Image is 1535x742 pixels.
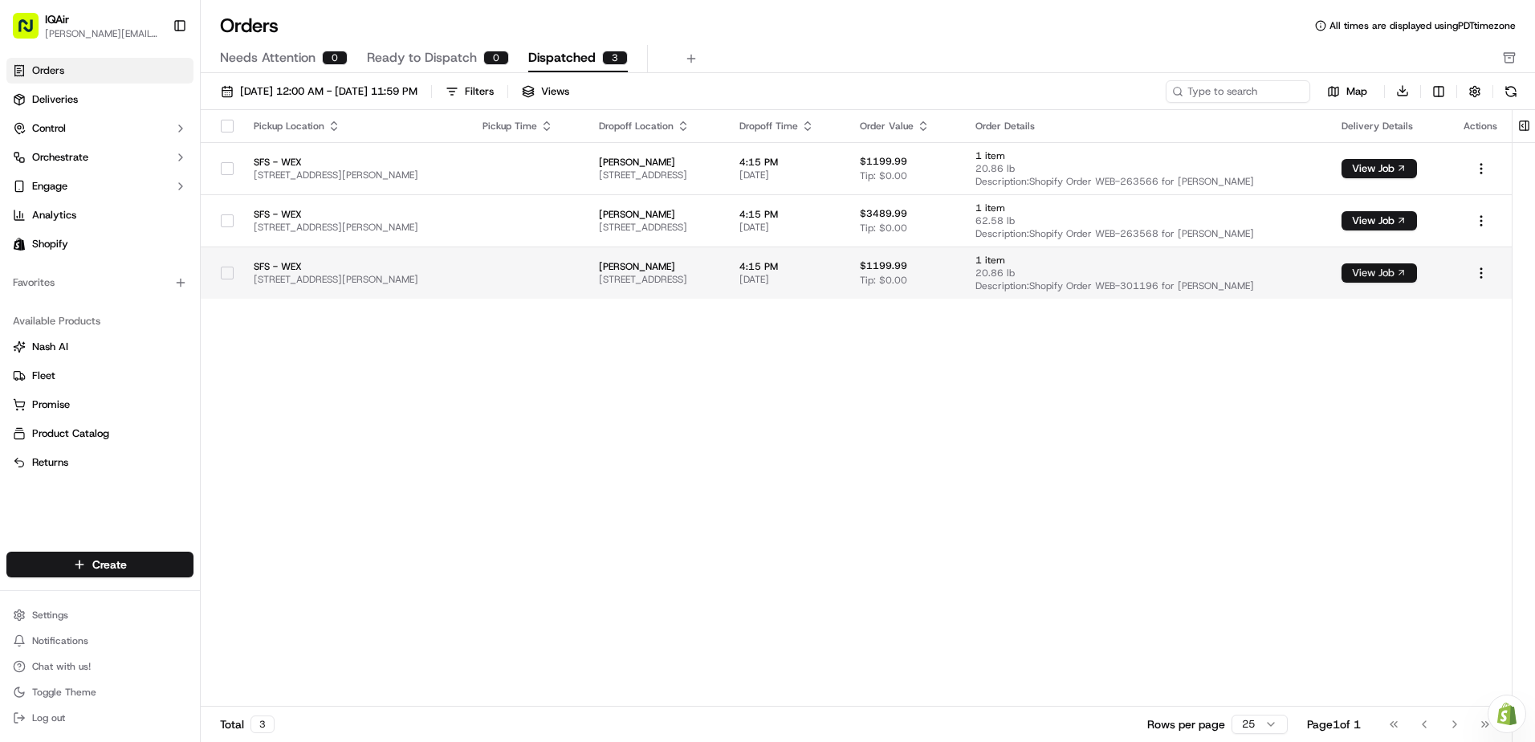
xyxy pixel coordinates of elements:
[92,556,127,573] span: Create
[6,58,193,84] a: Orders
[6,630,193,652] button: Notifications
[975,214,1317,227] span: 62.58 lb
[599,208,714,221] span: [PERSON_NAME]
[1166,80,1310,103] input: Type to search
[13,238,26,251] img: Shopify logo
[32,208,76,222] span: Analytics
[6,392,193,418] button: Promise
[860,222,907,234] span: Tip: $0.00
[254,120,457,132] div: Pickup Location
[32,179,67,194] span: Engage
[32,233,123,249] span: Knowledge Base
[220,715,275,733] div: Total
[541,84,569,99] span: Views
[6,308,193,334] div: Available Products
[599,273,714,286] span: [STREET_ADDRESS]
[32,711,65,724] span: Log out
[975,149,1317,162] span: 1 item
[6,202,193,228] a: Analytics
[254,169,457,181] span: [STREET_ADDRESS][PERSON_NAME]
[599,156,714,169] span: [PERSON_NAME]
[975,254,1317,267] span: 1 item
[860,207,907,220] span: $3489.99
[1346,84,1367,99] span: Map
[1342,263,1417,283] button: View Job
[367,48,477,67] span: Ready to Dispatch
[55,169,203,182] div: We're available if you need us!
[975,202,1317,214] span: 1 item
[32,455,68,470] span: Returns
[32,92,78,107] span: Deliveries
[254,156,457,169] span: SFS - WEX
[6,116,193,141] button: Control
[465,84,494,99] div: Filters
[322,51,348,65] div: 0
[599,221,714,234] span: [STREET_ADDRESS]
[6,173,193,199] button: Engage
[6,6,166,45] button: IQAir[PERSON_NAME][EMAIL_ADDRESS][DOMAIN_NAME]
[1329,19,1516,32] span: All times are displayed using PDT timezone
[1307,716,1361,732] div: Page 1 of 1
[6,655,193,678] button: Chat with us!
[6,87,193,112] a: Deliveries
[860,259,907,272] span: $1199.99
[1342,214,1417,227] a: View Job
[739,169,835,181] span: [DATE]
[32,426,109,441] span: Product Catalog
[599,120,714,132] div: Dropoff Location
[6,145,193,170] button: Orchestrate
[1500,80,1522,103] button: Refresh
[6,552,193,577] button: Create
[16,16,48,48] img: Nash
[1342,120,1438,132] div: Delivery Details
[16,153,45,182] img: 1736555255976-a54dd68f-1ca7-489b-9aae-adbdc363a1c4
[32,397,70,412] span: Promise
[32,660,91,673] span: Chat with us!
[602,51,628,65] div: 3
[32,686,96,699] span: Toggle Theme
[6,707,193,729] button: Log out
[438,80,501,103] button: Filters
[254,221,457,234] span: [STREET_ADDRESS][PERSON_NAME]
[599,169,714,181] span: [STREET_ADDRESS]
[32,121,66,136] span: Control
[528,48,596,67] span: Dispatched
[13,340,187,354] a: Nash AI
[45,27,160,40] button: [PERSON_NAME][EMAIL_ADDRESS][DOMAIN_NAME]
[1342,267,1417,279] a: View Job
[129,226,264,255] a: 💻API Documentation
[483,51,509,65] div: 0
[220,13,279,39] h1: Orders
[1342,162,1417,175] a: View Job
[739,120,835,132] div: Dropoff Time
[860,120,949,132] div: Order Value
[45,11,69,27] button: IQAir
[32,369,55,383] span: Fleet
[975,175,1317,188] span: Description: Shopify Order WEB-263566 for [PERSON_NAME]
[515,80,576,103] button: Views
[860,155,907,168] span: $1199.99
[220,48,316,67] span: Needs Attention
[55,153,263,169] div: Start new chat
[739,221,835,234] span: [DATE]
[6,681,193,703] button: Toggle Theme
[32,237,68,251] span: Shopify
[32,150,88,165] span: Orchestrate
[32,63,64,78] span: Orders
[32,634,88,647] span: Notifications
[1147,716,1225,732] p: Rows per page
[32,609,68,622] span: Settings
[739,156,835,169] span: 4:15 PM
[975,120,1317,132] div: Order Details
[250,715,275,733] div: 3
[6,270,193,296] div: Favorites
[13,369,187,383] a: Fleet
[975,227,1317,240] span: Description: Shopify Order WEB-263568 for [PERSON_NAME]
[1464,120,1499,132] div: Actions
[6,334,193,360] button: Nash AI
[860,169,907,182] span: Tip: $0.00
[13,397,187,412] a: Promise
[975,279,1317,292] span: Description: Shopify Order WEB-301196 for [PERSON_NAME]
[975,267,1317,279] span: 20.86 lb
